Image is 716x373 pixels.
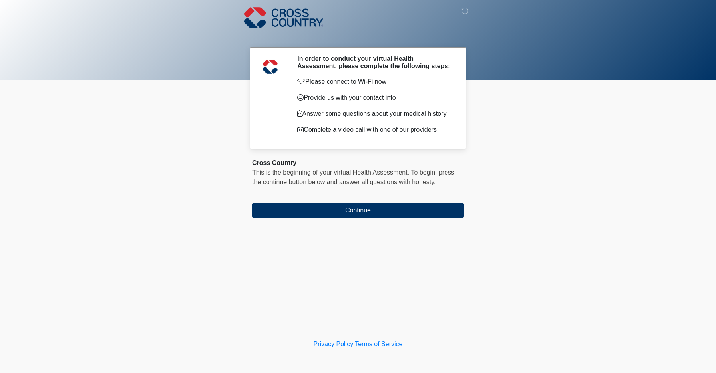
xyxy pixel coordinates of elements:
[297,109,452,119] p: Answer some questions about your medical history
[297,125,452,135] p: Complete a video call with one of our providers
[314,341,354,347] a: Privacy Policy
[355,341,402,347] a: Terms of Service
[244,6,323,29] img: Cross Country Logo
[258,55,282,79] img: Agent Avatar
[252,169,409,176] span: This is the beginning of your virtual Health Assessment.
[297,77,452,87] p: Please connect to Wi-Fi now
[411,169,439,176] span: To begin,
[297,93,452,103] p: Provide us with your contact info
[252,158,464,168] div: Cross Country
[353,341,355,347] a: |
[246,29,470,44] h1: ‎ ‎ ‎
[252,203,464,218] button: Continue
[297,55,452,70] h2: In order to conduct your virtual Health Assessment, please complete the following steps:
[252,169,454,185] span: press the continue button below and answer all questions with honesty.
